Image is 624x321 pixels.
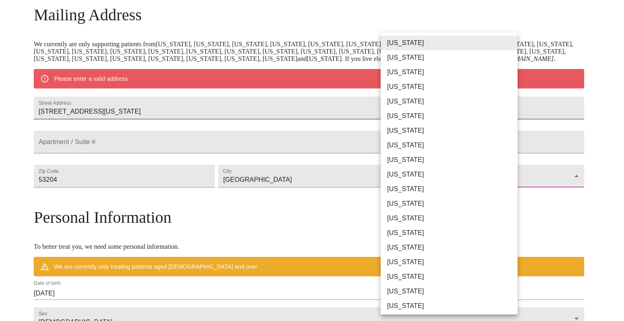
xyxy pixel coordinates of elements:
[381,94,524,109] li: [US_STATE]
[381,284,524,299] li: [US_STATE]
[381,299,524,313] li: [US_STATE]
[381,65,524,80] li: [US_STATE]
[381,211,524,226] li: [US_STATE]
[381,109,524,123] li: [US_STATE]
[381,123,524,138] li: [US_STATE]
[381,153,524,167] li: [US_STATE]
[381,240,524,255] li: [US_STATE]
[381,167,524,182] li: [US_STATE]
[381,36,524,50] li: [US_STATE]
[381,196,524,211] li: [US_STATE]
[381,182,524,196] li: [US_STATE]
[381,138,524,153] li: [US_STATE]
[381,269,524,284] li: [US_STATE]
[381,50,524,65] li: [US_STATE]
[381,255,524,269] li: [US_STATE]
[381,80,524,94] li: [US_STATE]
[381,226,524,240] li: [US_STATE]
